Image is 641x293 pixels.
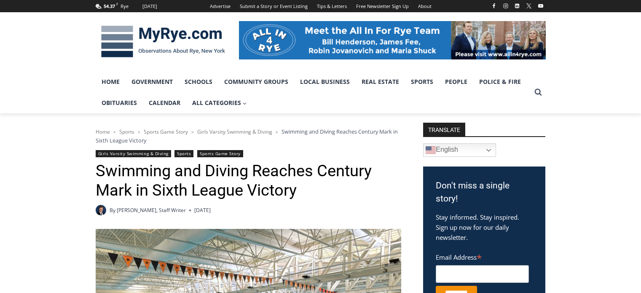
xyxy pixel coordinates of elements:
a: Sports [174,150,193,157]
a: X [524,1,534,11]
span: Swimming and Diving Reaches Century Mark in Sixth League Victory [96,128,398,144]
a: Police & Fire [473,71,527,92]
label: Email Address [436,249,529,264]
p: Stay informed. Stay inspired. Sign up now for our daily newsletter. [436,212,533,242]
img: Charlie Morris headshot PROFESSIONAL HEADSHOT [96,205,106,215]
a: Schools [179,71,218,92]
a: Linkedin [512,1,522,11]
time: [DATE] [194,206,211,214]
span: By [110,206,115,214]
a: Community Groups [218,71,294,92]
a: Real Estate [356,71,405,92]
img: All in for Rye [239,21,546,59]
span: > [138,129,140,135]
div: [DATE] [142,3,157,10]
nav: Primary Navigation [96,71,531,114]
a: Sports Game Story [144,128,188,135]
a: Sports [405,71,439,92]
h1: Swimming and Diving Reaches Century Mark in Sixth League Victory [96,161,401,200]
span: > [113,129,116,135]
a: Facebook [489,1,499,11]
a: English [423,143,496,157]
a: Obituaries [96,92,143,113]
span: F [116,2,118,6]
a: Home [96,128,110,135]
a: Girls Varsity Swimming & Diving [197,128,272,135]
h3: Don't miss a single story! [436,179,533,206]
div: Rye [121,3,129,10]
a: Home [96,71,126,92]
span: 54.37 [104,3,115,9]
nav: Breadcrumbs [96,127,401,145]
a: Sports [119,128,134,135]
button: View Search Form [531,85,546,100]
a: Author image [96,205,106,215]
span: All Categories [192,98,247,108]
a: YouTube [536,1,546,11]
img: MyRye.com [96,20,231,64]
span: > [276,129,278,135]
a: Government [126,71,179,92]
span: > [191,129,194,135]
a: Sports Game Story [197,150,243,157]
a: All Categories [186,92,253,113]
a: Girls Varsity Swimming & Diving [96,150,171,157]
a: People [439,71,473,92]
a: Instagram [501,1,511,11]
a: Calendar [143,92,186,113]
img: en [426,145,436,155]
a: [PERSON_NAME], Staff Writer [117,207,186,214]
a: Local Business [294,71,356,92]
strong: TRANSLATE [423,123,465,136]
